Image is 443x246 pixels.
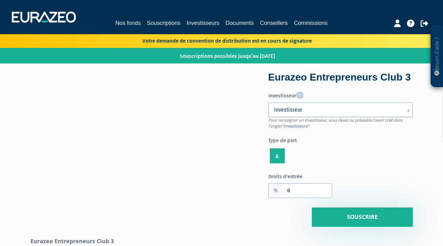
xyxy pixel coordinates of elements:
[12,12,76,23] img: 1732889491-logotype_eurazeo_blanc_rvb.png
[147,19,180,27] a: Souscriptions
[433,28,441,84] p: Besoin d'aide ?
[274,106,399,114] span: Investisseur
[30,73,250,197] iframe: Eurazeo Entrepreneurs Club 3
[282,123,309,129] a: "Investisseurs"
[226,19,254,27] a: Documents
[260,19,288,27] a: Conseillers
[268,171,341,180] label: Droits d'entrée
[268,70,413,85] div: Eurazeo Entrepreneurs Club 3
[312,207,413,227] input: Souscrire
[187,19,219,27] a: Investisseurs
[124,36,312,45] p: Votre demande de convention de distribution est en cours de signature
[30,237,114,245] strong: Eurazeo Entrepreneurs Club 3
[283,184,332,197] input: Frais d'entrée
[162,49,275,60] p: Souscriptions possibles jusqu’au [DATE]
[294,19,328,27] a: Commissions
[268,89,413,100] label: Investisseur
[115,19,141,28] a: Nos fonds
[268,135,413,144] label: Type de part
[268,117,403,129] span: Pour renseigner un investisseur, vous devez au préalable l'avoir créé dans l'onglet
[270,148,285,163] label: A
